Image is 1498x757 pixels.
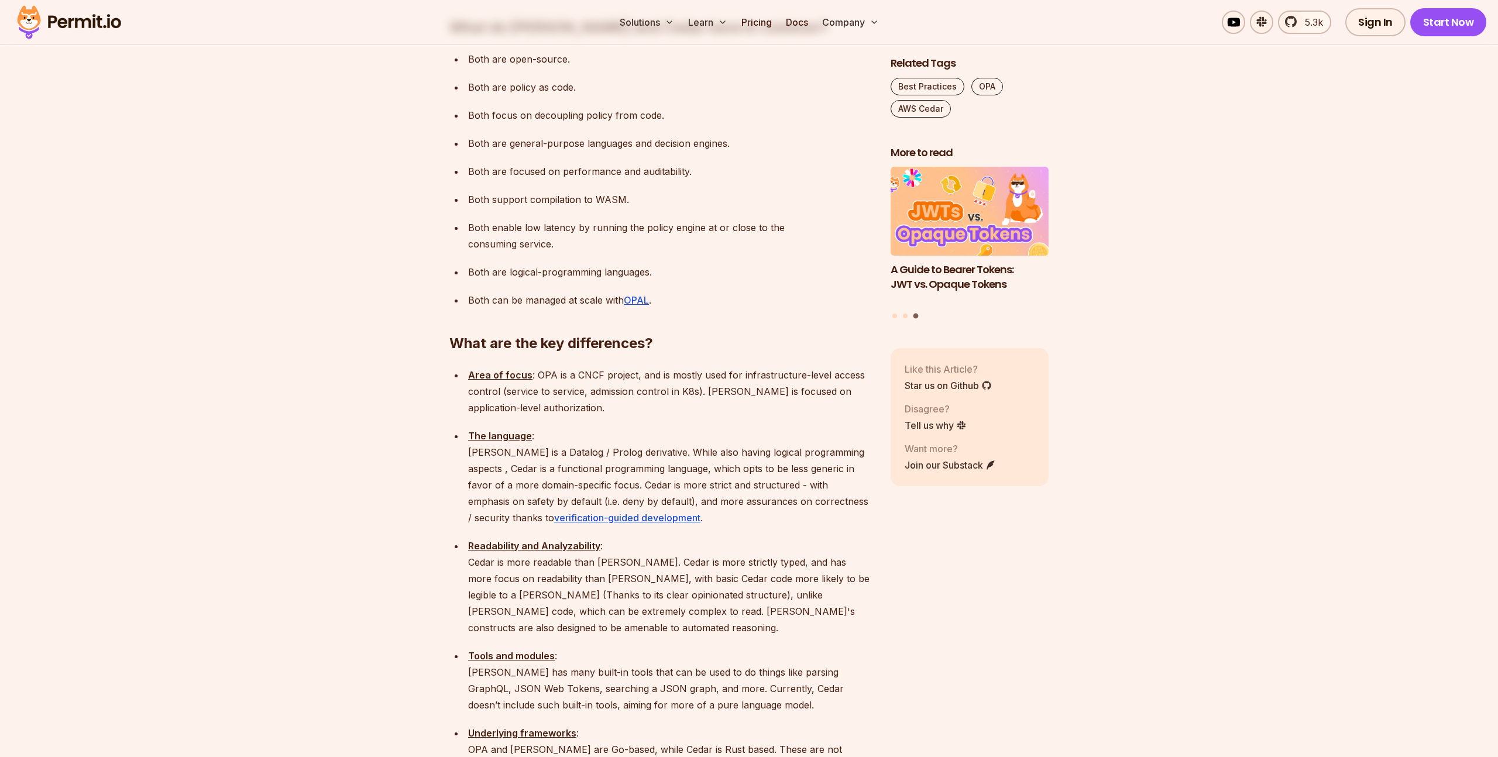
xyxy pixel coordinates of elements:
a: OPA [971,78,1003,95]
p: Both are focused on performance and auditability. [468,163,872,180]
p: Both can be managed at scale with . [468,292,872,308]
span: 5.3k [1298,15,1323,29]
a: OPAL [624,294,649,306]
a: Best Practices [891,78,964,95]
a: A Guide to Bearer Tokens: JWT vs. Opaque TokensA Guide to Bearer Tokens: JWT vs. Opaque Tokens [891,167,1049,307]
h2: Related Tags [891,56,1049,71]
img: Permit logo [12,2,126,42]
p: Like this Article? [905,362,992,376]
button: Solutions [615,11,679,34]
a: Join our Substack [905,458,996,472]
p: Both are open-source. [468,51,872,67]
strong: Underlying frameworks [468,727,576,739]
a: Docs [781,11,813,34]
strong: Readability and Analyzability [468,540,600,552]
p: Both are logical-programming languages. [468,264,872,280]
strong: The language [468,430,532,442]
p: Disagree? [905,402,967,416]
div: Posts [891,167,1049,321]
h3: A Guide to Bearer Tokens: JWT vs. Opaque Tokens [891,263,1049,292]
p: Both focus on decoupling policy from code. [468,107,872,123]
h2: More to read [891,146,1049,160]
img: A Guide to Bearer Tokens: JWT vs. Opaque Tokens [891,167,1049,256]
a: AWS Cedar [891,100,951,118]
a: Pricing [737,11,777,34]
button: Company [817,11,884,34]
a: Tell us why [905,418,967,432]
p: : Cedar is more readable than [PERSON_NAME]. Cedar is more strictly typed, and has more focus on ... [468,538,872,636]
button: Go to slide 3 [913,314,918,319]
p: Both support compilation to WASM. [468,191,872,208]
a: 5.3k [1278,11,1331,34]
button: Go to slide 2 [903,314,908,318]
a: Star us on Github [905,378,992,393]
h2: What are the key differences? [449,287,872,353]
p: : [PERSON_NAME] is a Datalog / Prolog derivative. While also having logical programming aspects ,... [468,428,872,526]
li: 3 of 3 [891,167,1049,307]
button: Go to slide 1 [892,314,897,318]
a: Start Now [1410,8,1487,36]
strong: Tools and modules [468,650,555,662]
strong: Area of focus [468,369,532,381]
p: Both enable low latency by running the policy engine at or close to the consuming service. [468,219,872,252]
a: Sign In [1345,8,1406,36]
a: verification-guided development [554,512,700,524]
p: Both are general-purpose languages and decision engines. [468,135,872,152]
p: : [PERSON_NAME] has many built-in tools that can be used to do things like parsing GraphQL, JSON ... [468,648,872,713]
p: Want more? [905,442,996,456]
button: Learn [683,11,732,34]
p: : OPA is a CNCF project, and is mostly used for infrastructure-level access control (service to s... [468,367,872,416]
p: Both are policy as code. [468,79,872,95]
